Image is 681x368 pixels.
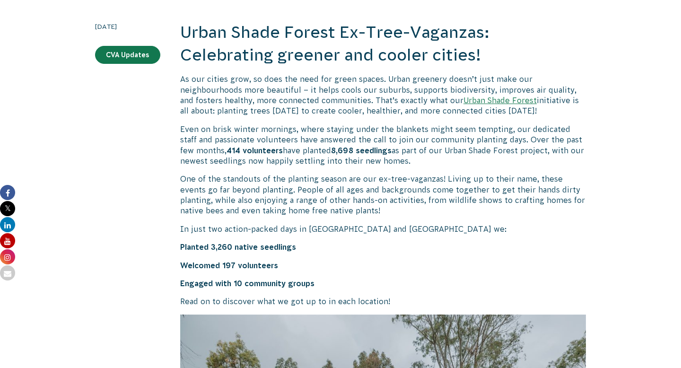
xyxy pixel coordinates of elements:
strong: Planted 3,260 native seedlings [180,243,296,251]
p: One of the standouts of the planting season are our ex-tree-vaganzas! Living up to their name, th... [180,174,586,216]
strong: Engaged with 10 community groups [180,279,314,288]
strong: 8,698 seedlings [331,146,392,155]
a: CVA Updates [95,46,160,64]
a: Urban Shade Forest [463,96,537,105]
time: [DATE] [95,21,160,32]
p: In just two action-packed days in [GEOGRAPHIC_DATA] and [GEOGRAPHIC_DATA] we: [180,224,586,234]
strong: Welcomed 197 volunteers [180,261,278,270]
h2: Urban Shade Forest Ex-Tree-Vaganzas: Celebrating greener and cooler cities! [180,21,586,66]
p: Even on brisk winter mornings, where staying under the blankets might seem tempting, our dedicate... [180,124,586,166]
strong: 414 volunteers [227,146,283,155]
p: Read on to discover what we got up to in each location! [180,296,586,307]
p: As our cities grow, so does the need for green spaces. Urban greenery doesn’t just make our neigh... [180,74,586,116]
